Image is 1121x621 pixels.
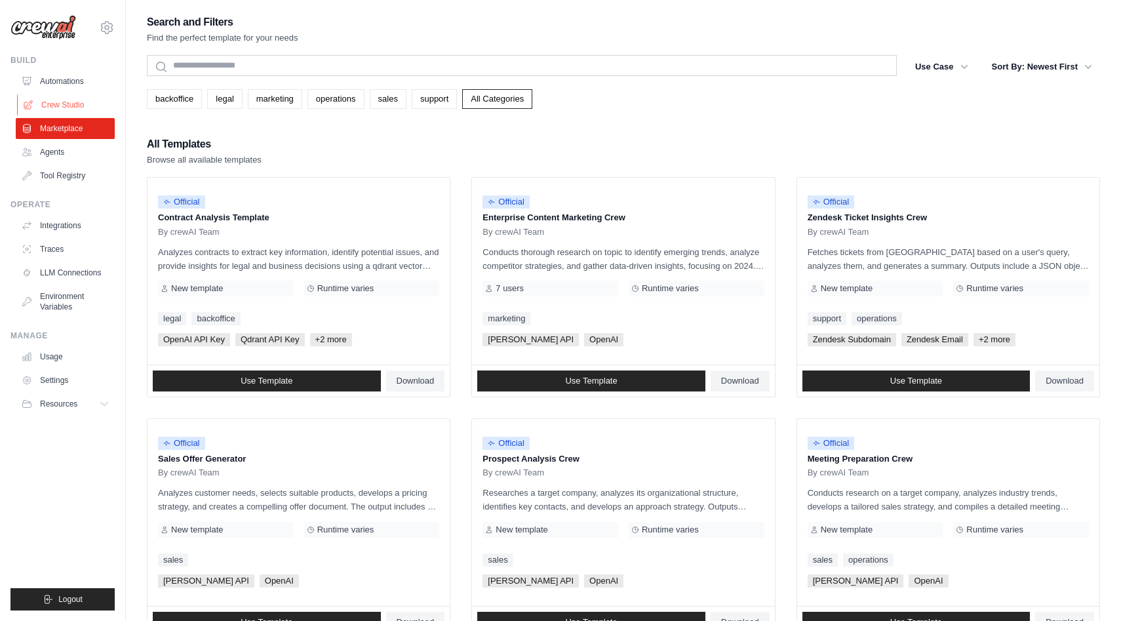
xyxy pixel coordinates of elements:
a: backoffice [147,89,202,109]
a: Usage [16,346,115,367]
a: Use Template [153,371,381,391]
a: Use Template [477,371,705,391]
a: support [412,89,457,109]
span: Runtime varies [966,283,1023,294]
span: Official [158,195,205,209]
a: support [808,312,846,325]
iframe: Chat Widget [1055,558,1121,621]
span: New template [821,525,873,535]
span: Use Template [890,376,942,386]
span: By crewAI Team [808,227,869,237]
p: Meeting Preparation Crew [808,452,1089,466]
h2: All Templates [147,135,262,153]
span: 7 users [496,283,524,294]
a: Marketplace [16,118,115,139]
button: Logout [10,588,115,611]
p: Prospect Analysis Crew [482,452,764,466]
a: Crew Studio [17,94,116,115]
a: operations [843,553,894,567]
span: +2 more [973,333,1015,346]
a: Download [386,371,445,391]
button: Sort By: Newest First [984,55,1100,79]
span: By crewAI Team [158,468,220,478]
a: Download [711,371,770,391]
span: Zendesk Email [901,333,968,346]
span: +2 more [310,333,352,346]
img: Logo [10,15,76,40]
p: Conducts thorough research on topic to identify emerging trends, analyze competitor strategies, a... [482,245,764,273]
a: LLM Connections [16,262,115,283]
span: New template [496,525,547,535]
h2: Search and Filters [147,13,298,31]
span: OpenAI [909,574,948,588]
span: Zendesk Subdomain [808,333,896,346]
span: Runtime varies [317,283,374,294]
div: Build [10,55,115,66]
span: Qdrant API Key [235,333,305,346]
span: [PERSON_NAME] API [482,333,579,346]
span: By crewAI Team [482,227,544,237]
span: Logout [58,594,83,605]
span: Download [397,376,435,386]
a: Use Template [802,371,1031,391]
button: Resources [16,393,115,414]
span: Resources [40,399,77,409]
p: Sales Offer Generator [158,452,439,466]
span: OpenAI API Key [158,333,230,346]
span: New template [171,283,223,294]
span: OpenAI [584,574,623,588]
a: sales [482,553,513,567]
span: Official [482,437,530,450]
span: Official [482,195,530,209]
a: legal [158,312,186,325]
p: Researches a target company, analyzes its organizational structure, identifies key contacts, and ... [482,486,764,513]
a: sales [808,553,838,567]
span: [PERSON_NAME] API [808,574,904,588]
span: Official [808,437,855,450]
a: marketing [482,312,530,325]
a: backoffice [191,312,240,325]
a: Download [1035,371,1094,391]
span: Runtime varies [642,525,699,535]
a: sales [370,89,406,109]
div: 채팅 위젯 [1055,558,1121,621]
a: Traces [16,239,115,260]
div: Operate [10,199,115,210]
span: Use Template [241,376,292,386]
a: marketing [248,89,302,109]
p: Find the perfect template for your needs [147,31,298,45]
button: Use Case [907,55,976,79]
span: By crewAI Team [808,468,869,478]
p: Zendesk Ticket Insights Crew [808,211,1089,224]
p: Enterprise Content Marketing Crew [482,211,764,224]
span: [PERSON_NAME] API [482,574,579,588]
span: Official [808,195,855,209]
a: Settings [16,370,115,391]
a: Tool Registry [16,165,115,186]
span: Use Template [565,376,617,386]
a: sales [158,553,188,567]
span: Official [158,437,205,450]
a: legal [207,89,242,109]
a: Environment Variables [16,286,115,317]
span: Runtime varies [317,525,374,535]
span: New template [171,525,223,535]
p: Analyzes contracts to extract key information, identify potential issues, and provide insights fo... [158,245,439,273]
span: OpenAI [260,574,299,588]
p: Contract Analysis Template [158,211,439,224]
span: New template [821,283,873,294]
a: operations [307,89,364,109]
a: Agents [16,142,115,163]
a: All Categories [462,89,532,109]
span: Download [721,376,759,386]
a: Automations [16,71,115,92]
span: Runtime varies [966,525,1023,535]
p: Analyzes customer needs, selects suitable products, develops a pricing strategy, and creates a co... [158,486,439,513]
p: Browse all available templates [147,153,262,167]
span: [PERSON_NAME] API [158,574,254,588]
p: Conducts research on a target company, analyzes industry trends, develops a tailored sales strate... [808,486,1089,513]
span: OpenAI [584,333,623,346]
span: By crewAI Team [482,468,544,478]
span: By crewAI Team [158,227,220,237]
a: operations [852,312,902,325]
